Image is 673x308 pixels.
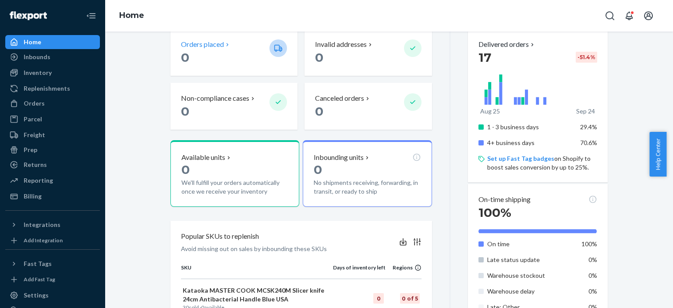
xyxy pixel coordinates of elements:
[487,154,597,172] p: on Shopify to boost sales conversion by up to 25%.
[5,257,100,271] button: Fast Tags
[24,176,53,185] div: Reporting
[305,83,432,130] button: Canceled orders 0
[649,132,666,177] button: Help Center
[581,240,597,248] span: 100%
[620,7,638,25] button: Open notifications
[181,93,249,103] p: Non-compliance cases
[487,240,574,248] p: On time
[333,264,386,279] th: Days of inventory left
[314,162,322,177] span: 0
[24,38,41,46] div: Home
[5,274,100,285] a: Add Fast Tag
[478,50,491,65] span: 17
[5,50,100,64] a: Inbounds
[5,81,100,96] a: Replenishments
[181,264,333,279] th: SKU
[315,50,323,65] span: 0
[601,7,619,25] button: Open Search Box
[478,39,536,50] button: Delivered orders
[24,237,63,244] div: Add Integration
[480,107,500,116] p: Aug 25
[183,286,331,304] p: Kataoka MASTER COOK MCSK240M Slicer knife 24cm Antibacterial Handle Blue USA
[24,160,47,169] div: Returns
[24,131,45,139] div: Freight
[5,96,100,110] a: Orders
[373,293,384,304] div: 0
[588,287,597,295] span: 0%
[5,112,100,126] a: Parcel
[5,66,100,80] a: Inventory
[24,84,70,93] div: Replenishments
[82,7,100,25] button: Close Navigation
[478,195,531,205] p: On-time shipping
[24,145,37,154] div: Prep
[478,205,511,220] span: 100%
[181,162,190,177] span: 0
[5,235,100,246] a: Add Integration
[487,138,574,147] p: 4+ business days
[580,139,597,146] span: 70.6%
[112,3,151,28] ol: breadcrumbs
[119,11,144,20] a: Home
[386,264,422,271] div: Regions
[170,83,298,130] button: Non-compliance cases 0
[5,35,100,49] a: Home
[24,192,42,201] div: Billing
[314,178,421,196] p: No shipments receiving, forwarding, in transit, or ready to ship
[5,128,100,142] a: Freight
[181,231,259,241] p: Popular SKUs to replenish
[24,99,45,108] div: Orders
[24,115,42,124] div: Parcel
[576,107,595,116] p: Sep 24
[5,189,100,203] a: Billing
[24,276,55,283] div: Add Fast Tag
[181,244,327,253] p: Avoid missing out on sales by inbounding these SKUs
[487,155,554,162] a: Set up Fast Tag badges
[576,52,597,63] div: -51.4 %
[10,11,47,20] img: Flexport logo
[5,288,100,302] a: Settings
[170,29,298,76] button: Orders placed 0
[24,220,60,229] div: Integrations
[5,173,100,188] a: Reporting
[24,291,49,300] div: Settings
[580,123,597,131] span: 29.4%
[305,29,432,76] button: Invalid addresses 0
[181,104,189,119] span: 0
[314,152,364,163] p: Inbounding units
[181,152,225,163] p: Available units
[487,123,574,131] p: 1 - 3 business days
[5,218,100,232] button: Integrations
[640,7,657,25] button: Open account menu
[303,140,432,207] button: Inbounding units0No shipments receiving, forwarding, in transit, or ready to ship
[5,158,100,172] a: Returns
[181,39,224,50] p: Orders placed
[487,271,574,280] p: Warehouse stockout
[24,259,52,268] div: Fast Tags
[487,255,574,264] p: Late status update
[588,256,597,263] span: 0%
[5,143,100,157] a: Prep
[181,50,189,65] span: 0
[170,140,299,207] button: Available units0We'll fulfill your orders automatically once we receive your inventory
[588,272,597,279] span: 0%
[315,104,323,119] span: 0
[400,293,420,304] div: 0 of 5
[487,287,574,296] p: Warehouse delay
[315,39,367,50] p: Invalid addresses
[315,93,364,103] p: Canceled orders
[24,68,52,77] div: Inventory
[24,53,50,61] div: Inbounds
[181,178,288,196] p: We'll fulfill your orders automatically once we receive your inventory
